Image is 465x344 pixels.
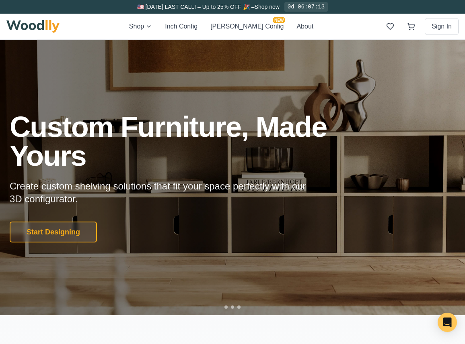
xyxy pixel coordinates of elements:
img: Woodlly [6,20,60,33]
div: 0d 06:07:13 [284,2,328,12]
button: Sign In [425,18,459,35]
span: NEW [273,17,285,23]
button: Start Designing [10,222,97,242]
div: Open Intercom Messenger [438,313,457,332]
a: Shop now [255,4,280,10]
button: [PERSON_NAME] ConfigNEW [210,22,284,31]
h1: Custom Furniture, Made Yours [10,112,370,170]
p: Create custom shelving solutions that fit your space perfectly with our 3D configurator. [10,180,319,206]
button: About [296,22,313,31]
button: Shop [129,22,152,31]
button: Inch Config [165,22,198,31]
span: 🇺🇸 [DATE] LAST CALL! – Up to 25% OFF 🎉 – [137,4,255,10]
